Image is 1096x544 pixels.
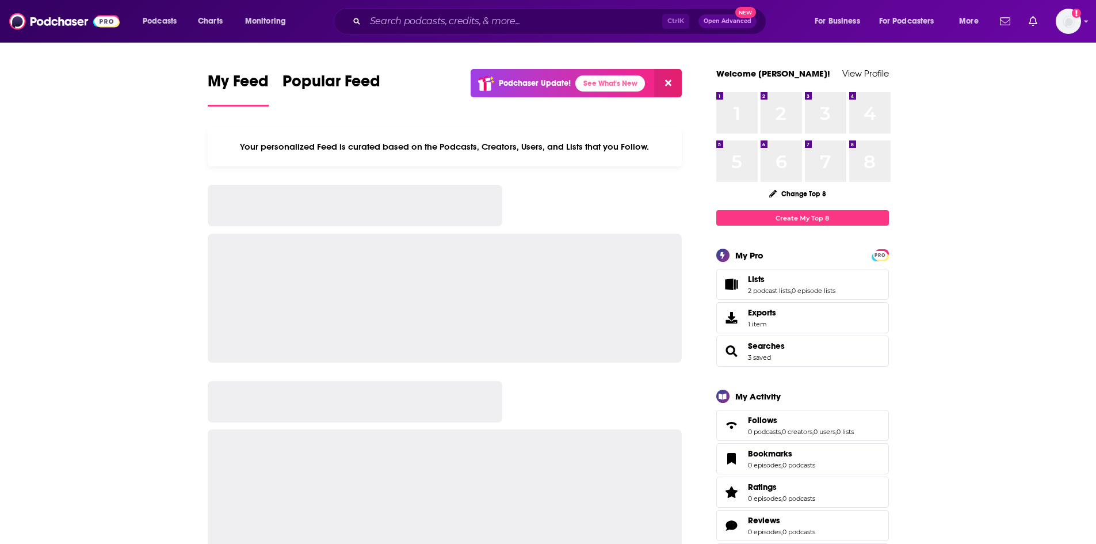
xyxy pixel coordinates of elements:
[879,13,934,29] span: For Podcasters
[208,127,682,166] div: Your personalized Feed is curated based on the Podcasts, Creators, Users, and Lists that you Follow.
[345,8,777,35] div: Search podcasts, credits, & more...
[782,494,815,503] a: 0 podcasts
[237,12,301,31] button: open menu
[873,250,887,259] a: PRO
[842,68,889,79] a: View Profile
[735,7,756,18] span: New
[781,528,782,536] span: ,
[735,391,781,402] div: My Activity
[716,443,889,474] span: Bookmarks
[781,461,782,469] span: ,
[815,13,860,29] span: For Business
[720,484,743,500] a: Ratings
[716,410,889,441] span: Follows
[995,12,1015,31] a: Show notifications dropdown
[716,302,889,333] a: Exports
[951,12,993,31] button: open menu
[748,415,777,425] span: Follows
[716,336,889,367] span: Searches
[720,343,743,359] a: Searches
[748,320,776,328] span: 1 item
[575,75,645,92] a: See What's New
[791,287,792,295] span: ,
[1024,12,1042,31] a: Show notifications dropdown
[837,428,854,436] a: 0 lists
[698,14,757,28] button: Open AdvancedNew
[748,428,781,436] a: 0 podcasts
[716,477,889,508] span: Ratings
[748,461,781,469] a: 0 episodes
[662,14,689,29] span: Ctrl K
[282,71,380,98] span: Popular Feed
[735,250,763,261] div: My Pro
[208,71,269,98] span: My Feed
[748,353,771,362] a: 3 saved
[9,10,120,32] img: Podchaser - Follow, Share and Rate Podcasts
[748,448,815,459] a: Bookmarks
[748,274,765,284] span: Lists
[143,13,177,29] span: Podcasts
[748,448,792,459] span: Bookmarks
[762,187,834,201] button: Change Top 8
[812,428,814,436] span: ,
[365,12,662,31] input: Search podcasts, credits, & more...
[748,482,777,492] span: Ratings
[792,287,835,295] a: 0 episode lists
[781,494,782,503] span: ,
[716,210,889,226] a: Create My Top 8
[720,276,743,292] a: Lists
[716,510,889,541] span: Reviews
[748,341,785,351] a: Searches
[1056,9,1081,34] span: Logged in as BrunswickDigital
[748,307,776,318] span: Exports
[1056,9,1081,34] img: User Profile
[748,287,791,295] a: 2 podcast lists
[720,518,743,534] a: Reviews
[835,428,837,436] span: ,
[1056,9,1081,34] button: Show profile menu
[748,528,781,536] a: 0 episodes
[748,482,815,492] a: Ratings
[720,310,743,326] span: Exports
[720,451,743,467] a: Bookmarks
[782,461,815,469] a: 0 podcasts
[959,13,979,29] span: More
[208,71,269,106] a: My Feed
[245,13,286,29] span: Monitoring
[282,71,380,106] a: Popular Feed
[873,251,887,260] span: PRO
[190,12,230,31] a: Charts
[782,528,815,536] a: 0 podcasts
[716,68,830,79] a: Welcome [PERSON_NAME]!
[872,12,951,31] button: open menu
[748,494,781,503] a: 0 episodes
[198,13,223,29] span: Charts
[782,428,812,436] a: 0 creators
[720,417,743,433] a: Follows
[1072,9,1081,18] svg: Add a profile image
[499,78,571,88] p: Podchaser Update!
[704,18,751,24] span: Open Advanced
[814,428,835,436] a: 0 users
[748,274,835,284] a: Lists
[748,515,780,526] span: Reviews
[716,269,889,300] span: Lists
[807,12,874,31] button: open menu
[748,415,854,425] a: Follows
[748,515,815,526] a: Reviews
[781,428,782,436] span: ,
[135,12,192,31] button: open menu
